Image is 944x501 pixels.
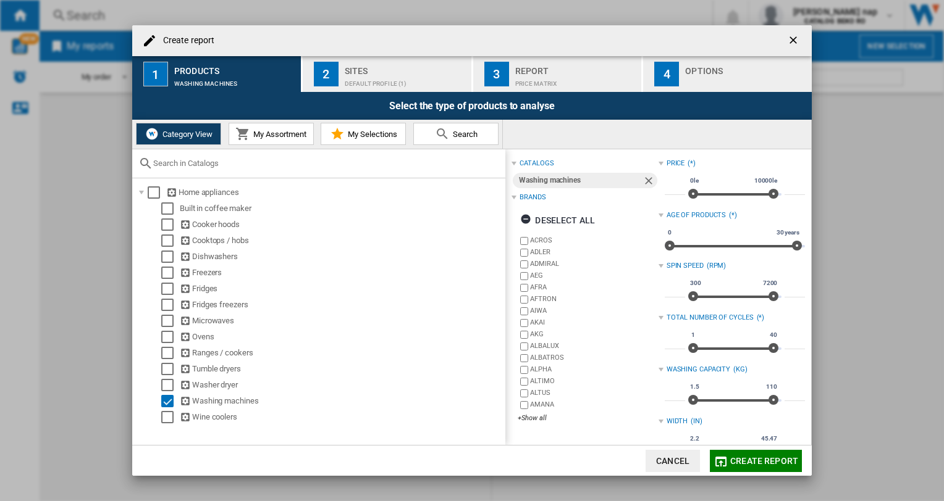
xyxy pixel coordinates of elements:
div: Washer dryer [180,379,504,391]
div: Built in coffee maker [180,202,504,215]
div: 3 [484,62,509,86]
md-checkbox: Select [161,202,180,215]
input: brand.name [520,296,528,304]
div: SPIN SPEED [667,261,704,271]
button: Deselect all [516,209,599,231]
input: brand.name [520,284,528,292]
div: Washing machines [519,173,642,188]
div: Select the type of products to analyse [132,92,812,120]
button: Search [413,123,499,145]
label: ADMIRAL [530,259,658,268]
div: Brands [520,193,546,202]
div: WASHING CAPACITY [667,365,730,375]
md-checkbox: Select [161,299,180,311]
button: 4 Options [643,56,812,92]
input: brand.name [520,354,528,362]
label: AFTRON [530,294,658,304]
input: brand.name [520,378,528,386]
div: Tumble dryers [180,363,504,375]
span: 0 [666,228,673,238]
label: AEG [530,271,658,280]
span: My Assortment [250,130,306,139]
div: Fridges freezers [180,299,504,311]
label: AFRA [530,283,658,292]
label: ALPHA [530,365,658,374]
span: 0le [688,176,701,186]
span: Create report [730,456,798,466]
div: TOTAL NUMBER OF CYCLES [667,313,754,323]
input: brand.name [520,249,528,257]
span: 1.5 [688,382,701,392]
label: AKAI [530,318,658,327]
div: (IN) [691,416,805,426]
div: 1 [143,62,168,86]
div: Dishwashers [180,251,504,263]
div: Washing machines [180,395,504,407]
input: brand.name [520,237,528,245]
button: My Assortment [229,123,314,145]
button: 3 Report Price Matrix [473,56,643,92]
div: Microwaves [180,315,504,327]
div: Default profile (1) [345,74,466,87]
label: ALBATROS [530,353,658,362]
img: wiser-icon-white.png [145,126,159,141]
button: Create report [710,450,802,472]
span: 45.47 [759,434,780,444]
input: brand.name [520,331,528,339]
div: Ovens [180,331,504,343]
md-checkbox: Select [161,283,180,295]
h4: Create report [157,35,214,47]
input: brand.name [520,319,528,327]
div: Freezers [180,267,504,279]
input: brand.name [520,260,528,268]
label: ALTUS [530,388,658,397]
div: Wine coolers [180,411,504,423]
button: 2 Sites Default profile (1) [303,56,473,92]
span: 110 [764,382,779,392]
input: Search in Catalogs [153,159,499,168]
span: 40 [768,330,779,340]
span: 30 years [775,228,801,238]
md-checkbox: Select [161,411,180,423]
div: (RPM) [707,261,805,271]
ng-md-icon: getI18NText('BUTTONS.CLOSE_DIALOG') [787,34,802,49]
input: brand.name [520,272,528,280]
md-checkbox: Select [148,186,166,199]
span: 1 [689,330,697,340]
span: 300 [688,278,703,288]
label: ALTIMO [530,376,658,386]
div: 4 [654,62,679,86]
label: AIWA [530,306,658,315]
div: Price Matrix [515,74,637,87]
md-checkbox: Select [161,395,180,407]
input: brand.name [520,307,528,315]
div: Sites [345,61,466,74]
div: +Show all [518,413,658,423]
span: 7200 [761,278,780,288]
md-checkbox: Select [161,218,180,231]
div: Washing machines [174,74,296,87]
div: WIDTH [667,416,688,426]
input: brand.name [520,389,528,397]
label: ACROS [530,236,658,245]
button: 1 Products Washing machines [132,56,302,92]
span: My Selections [345,130,397,139]
button: Cancel [646,450,700,472]
label: ADLER [530,247,658,257]
div: Cooker hoods [180,218,504,231]
div: Report [515,61,637,74]
label: ALBALUX [530,341,658,350]
div: catalogs [520,159,554,168]
label: AMANA [530,400,658,409]
button: Category View [136,123,221,145]
md-checkbox: Select [161,347,180,359]
md-checkbox: Select [161,234,180,247]
ng-md-icon: Remove [643,175,657,189]
div: Options [685,61,807,74]
input: brand.name [520,342,528,350]
span: Search [450,130,478,139]
div: Home appliances [166,186,504,199]
div: Products [174,61,296,74]
div: Deselect all [520,209,595,231]
div: 2 [314,62,339,86]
